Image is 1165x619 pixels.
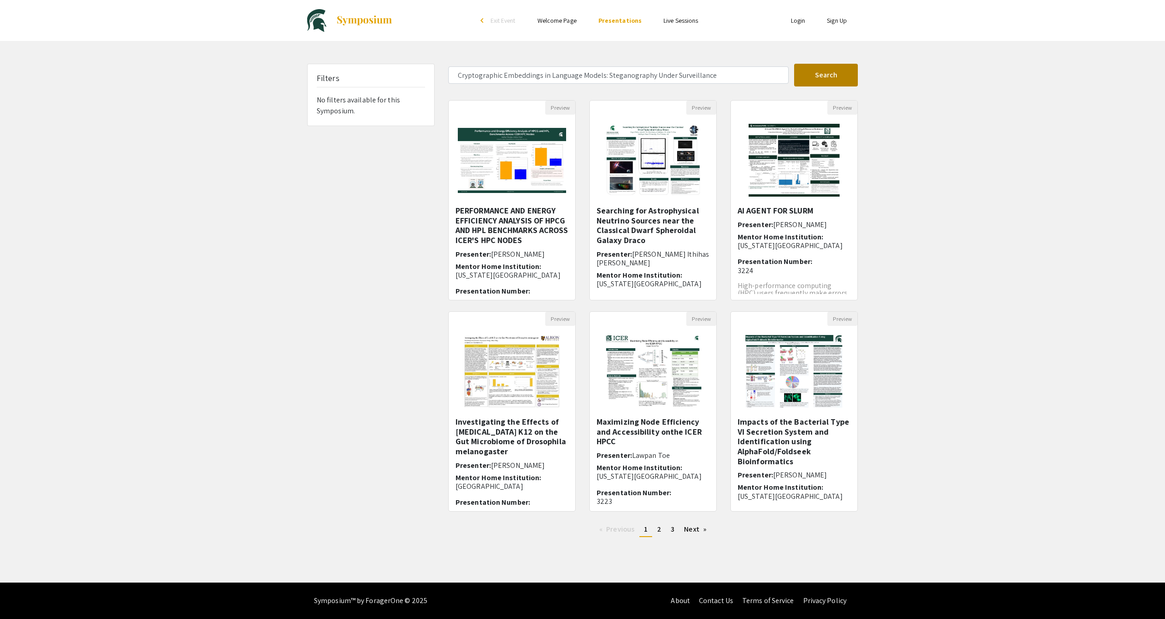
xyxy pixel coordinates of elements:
[598,16,642,25] a: Presentations
[307,9,327,32] img: Mid-Michigan Symposium for Undergraduate Research Experiences 2025
[827,312,857,326] button: Preview
[456,482,568,491] p: [GEOGRAPHIC_DATA]
[491,461,545,470] span: [PERSON_NAME]
[597,463,682,472] span: Mentor Home Institution:
[597,417,709,446] h5: Maximizing Node Efficiency and Accessibility onthe ICER HPCC​
[449,119,575,202] img: <p><span style="color: rgb(0, 0, 0);">PERFORMANCE AND ENERGY EFFICIENCY ANALYSIS OF HPCG AND HPL ...
[606,524,634,534] span: Previous
[336,15,393,26] img: Symposium by ForagerOne
[644,524,648,534] span: 1
[827,101,857,115] button: Preview
[794,64,858,86] button: Search
[308,64,434,126] div: No filters available for this Symposium.
[738,492,851,501] p: [US_STATE][GEOGRAPHIC_DATA]
[491,16,516,25] span: Exit Event
[595,115,710,206] img: <p>Searching for Astrophysical Neutrino Sources near the Classical Dwarf Spheroidal Galaxy Draco</p>
[491,249,545,259] span: [PERSON_NAME]
[686,312,716,326] button: Preview
[827,16,847,25] a: Sign Up
[773,220,827,229] span: [PERSON_NAME]
[597,472,709,481] p: [US_STATE][GEOGRAPHIC_DATA]
[686,101,716,115] button: Preview
[738,220,851,229] h6: Presenter:
[456,206,568,245] h5: PERFORMANCE AND ENERGY EFFICIENCY ANALYSIS OF HPCG AND HPL BENCHMARKS ACROSS ICER'S HPC NODES
[454,326,569,417] img: <p><br></p><p>Investigating the Effects of E. coli K12 on the Gut Microbiome of Drosophila melano...
[597,206,709,245] h5: Searching for Astrophysical Neutrino Sources near the Classical Dwarf Spheroidal Galaxy Draco
[448,523,858,537] ul: Pagination
[597,488,671,497] span: Presentation Number:
[537,16,577,25] a: Welcome Page
[481,18,486,23] div: arrow_back_ios
[736,326,851,417] img: <h3>Impacts of the Bacterial Type VI Secretion System and Identification using AlphaFold/Foldseek...
[738,266,851,275] p: 3224
[664,16,698,25] a: Live Sessions
[699,596,733,605] a: Contact Us
[448,311,576,512] div: Open Presentation <p><br></p><p>Investigating the Effects of E. coli K12 on the Gut Microbiome of...
[456,262,541,271] span: Mentor Home Institution:
[632,451,670,460] span: Lawpan Toe
[791,16,805,25] a: Login
[730,100,858,300] div: Open Presentation <p><span style="color: rgb(0, 0, 0);">AI AGENT FOR SLURM</span></p>
[456,461,568,470] h6: Presenter:
[738,482,823,492] span: Mentor Home Institution:
[307,9,393,32] a: Mid-Michigan Symposium for Undergraduate Research Experiences 2025
[456,473,541,482] span: Mentor Home Institution:
[740,115,849,206] img: <p><span style="color: rgb(0, 0, 0);">AI AGENT FOR SLURM</span></p>
[448,66,789,84] input: Search Keyword(s) Or Author(s)
[456,271,568,279] p: [US_STATE][GEOGRAPHIC_DATA]
[589,311,717,512] div: Open Presentation <p><span style="background-color: rgb(245, 245, 245); color: rgb(0, 0, 0);">Max...
[597,250,709,267] h6: Presenter:
[597,497,709,506] p: 3223
[671,596,690,605] a: About
[597,451,709,460] h6: Presenter:
[738,232,823,242] span: Mentor Home Institution:
[545,101,575,115] button: Preview
[597,279,709,288] p: [US_STATE][GEOGRAPHIC_DATA]
[597,270,682,280] span: Mentor Home Institution:
[545,312,575,326] button: Preview
[456,417,568,456] h5: Investigating the Effects of [MEDICAL_DATA] K12 on the Gut Microbiome of Drosophila melanogaster
[730,311,858,512] div: Open Presentation <h3>Impacts of the Bacterial Type VI Secretion System and Identification using ...
[456,286,530,296] span: Presentation Number:
[803,596,846,605] a: Privacy Policy
[317,73,339,83] h5: Filters
[448,100,576,300] div: Open Presentation <p><span style="color: rgb(0, 0, 0);">PERFORMANCE AND ENERGY EFFICIENCY ANALYSI...
[742,596,794,605] a: Terms of Service
[738,282,851,311] p: High-performance computing (HPC) users frequently make errors when writing batch job submission s...
[738,241,851,250] p: [US_STATE][GEOGRAPHIC_DATA]
[738,206,851,216] h5: AI AGENT FOR SLURM
[456,250,568,259] h6: Presenter:
[738,417,851,466] h5: Impacts of the Bacterial Type VI Secretion System and Identification using AlphaFold/Foldseek Bio...
[597,249,709,268] span: [PERSON_NAME] Ithihas [PERSON_NAME]
[7,578,39,612] iframe: Chat
[671,524,674,534] span: 3
[679,523,711,536] a: Next page
[657,524,661,534] span: 2
[589,100,717,300] div: Open Presentation <p>Searching for Astrophysical Neutrino Sources near the Classical Dwarf Sphero...
[456,497,530,507] span: Presentation Number:
[595,326,710,417] img: <p><span style="background-color: rgb(245, 245, 245); color: rgb(0, 0, 0);">Maximizing Node Effic...
[738,257,812,266] span: Presentation Number:
[314,583,427,619] div: Symposium™ by ForagerOne © 2025
[738,471,851,479] h6: Presenter:
[773,470,827,480] span: [PERSON_NAME]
